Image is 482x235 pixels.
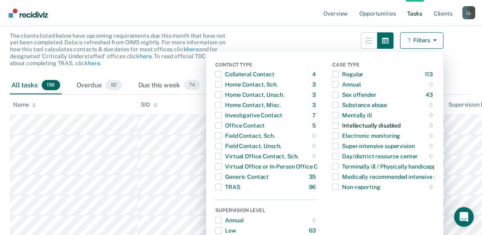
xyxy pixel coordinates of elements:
span: 82 [106,80,122,91]
a: here [88,60,100,66]
a: here [140,53,151,59]
div: Day/district resource center [332,150,418,163]
div: 0 [313,150,318,163]
span: 74 [184,80,200,91]
div: Home Contact, Unsch. [215,88,284,101]
div: 0 [430,129,435,142]
div: 0 [430,180,435,194]
div: Annual [215,214,243,227]
div: Medically recommended intensive supervision [332,170,464,183]
div: 3 [313,98,318,112]
div: Name [13,101,36,108]
div: Intellectually disabled [332,119,401,132]
button: Filters [400,32,444,49]
div: L L [462,6,475,19]
div: Sex offender [332,88,376,101]
button: Profile dropdown button [462,6,475,19]
div: Collateral Contact [215,68,274,81]
div: 0 [313,139,318,153]
div: 96 [309,180,318,194]
div: Virtual Office or In-Person Office Contact [215,160,336,173]
div: All tasks156 [10,77,62,95]
div: Substance abuse [332,98,387,112]
div: Overdue82 [75,77,124,95]
div: 3 [313,78,318,91]
div: 0 [430,109,435,122]
div: 0 [430,78,435,91]
div: 0 [430,98,435,112]
div: Virtual Office Contact, Sch. [215,150,298,163]
div: SID [141,101,158,108]
div: 7 [313,109,318,122]
div: 3 [313,88,318,101]
div: Contact Type [215,62,318,69]
div: Due this week74 [137,77,202,95]
div: Investigative Contact [215,109,282,122]
img: Recidiviz [9,9,48,18]
div: 0 [313,214,318,227]
div: 4 [313,68,318,81]
div: Office Contact [215,119,265,132]
span: 156 [42,80,60,91]
div: Super-intensive supervision [332,139,414,153]
div: Open Intercom Messenger [454,207,474,227]
div: 0 [430,119,435,132]
div: Field Contact, Sch. [215,129,275,142]
div: 43 [426,88,435,101]
div: 0 [430,150,435,163]
span: The clients listed below have upcoming requirements due this month that have not yet been complet... [10,32,225,66]
div: TRAS [215,180,240,194]
div: 5 [313,119,318,132]
div: 0 [430,139,435,153]
div: Supervision Level [215,208,318,215]
div: Electronic monitoring [332,129,400,142]
div: Field Contact, Unsch. [215,139,281,153]
div: Regular [332,68,363,81]
div: Mentally ill [332,109,372,122]
div: 0 [313,129,318,142]
div: Terminally ill / Physically handicapped [332,160,442,173]
a: here [187,46,198,52]
div: Case Type [332,62,435,69]
div: 113 [425,68,435,81]
div: 35 [309,170,318,183]
div: Annual [332,78,360,91]
div: Home Contact, Misc. [215,98,280,112]
div: Home Contact, Sch. [215,78,277,91]
div: Non-reporting [332,180,380,194]
div: Generic Contact [215,170,269,183]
